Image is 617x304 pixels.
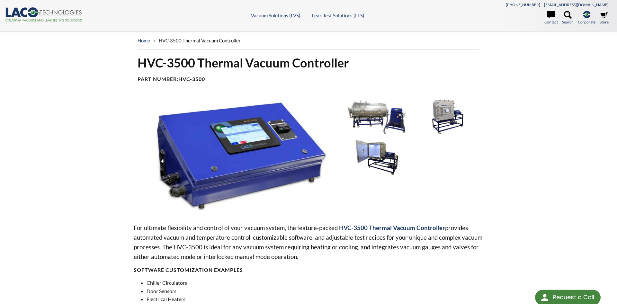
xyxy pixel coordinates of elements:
[147,287,483,295] li: Door Sensors
[138,38,150,43] a: home
[506,2,540,7] a: [PHONE_NUMBER]
[147,279,483,287] li: Chiller Circulators
[413,98,480,135] img: HVC-3500 in Cube Chamber System, angled view
[339,224,445,231] strong: HVC-3500 Thermal Vacuum Controller
[600,11,609,25] a: Store
[178,76,205,82] b: HVC-3500
[344,98,410,135] img: HVC-3500 Thermal Vacuum Controller in System, front view
[138,31,479,50] div: »
[134,267,483,273] h4: SOFTWARE CUSTOMIZATION EXAMPLES
[138,76,479,83] h4: Part Number:
[134,223,483,262] p: For ultimate flexibility and control of your vacuum system, the feature-packed provides automated...
[134,98,338,213] img: HVC-3500 Thermal Vacuum Controller, angled view
[544,11,558,25] a: Contact
[138,55,479,71] h1: HVC-3500 Thermal Vacuum Controller
[159,38,241,43] span: HVC-3500 Thermal Vacuum Controller
[540,292,550,303] img: round button
[578,19,595,25] span: Corporate
[544,2,609,7] a: [EMAIL_ADDRESS][DOMAIN_NAME]
[344,139,410,176] img: HVC-3500 in Cube Chamber System, open door
[147,295,483,303] li: Electrical Heaters
[312,13,364,18] a: Leak Test Solutions (LTS)
[251,13,300,18] a: Vacuum Solutions (LVS)
[562,11,574,25] a: Search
